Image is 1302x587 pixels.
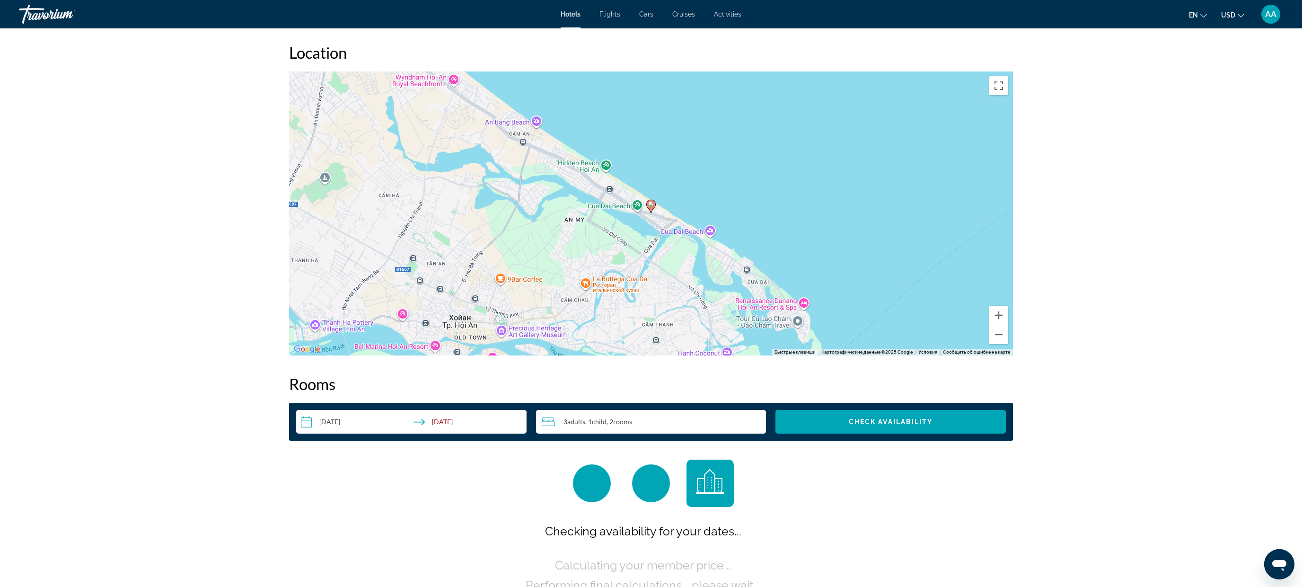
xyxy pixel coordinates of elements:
[989,306,1008,325] button: Увеличить
[567,418,585,426] span: Adults
[291,343,323,356] a: Открыть эту область в Google Картах (в новом окне)
[613,418,632,426] span: rooms
[639,10,653,18] a: Cars
[774,349,816,356] button: Быстрые клавиши
[849,418,933,426] span: Check Availability
[672,10,695,18] a: Cruises
[592,418,607,426] span: Child
[607,418,632,426] span: , 2
[291,343,323,356] img: Google
[1265,9,1276,19] span: AA
[1264,549,1294,579] iframe: Кнопка запуска окна обмена сообщениями
[289,43,1013,62] h2: Location
[1189,11,1198,19] span: en
[296,410,527,434] button: Check-in date: Sep 12, 2025 Check-out date: Sep 14, 2025
[1189,8,1207,22] button: Change language
[1221,8,1244,22] button: Change currency
[821,349,913,355] span: Картографические данные ©2025 Google
[1258,4,1283,24] button: User Menu
[989,325,1008,344] button: Уменьшить
[19,2,114,27] a: Travorium
[989,76,1008,95] button: Включить полноэкранный режим
[943,349,1010,355] a: Сообщить об ошибке на карте
[599,10,620,18] a: Flights
[918,349,937,355] a: Условия (ссылка откроется в новой вкладке)
[555,558,731,572] span: Calculating your member price...
[289,374,1013,393] h2: Rooms
[775,410,1006,434] button: Check Availability
[714,10,741,18] a: Activities
[536,410,766,434] button: Travelers: 3 adults, 1 child
[545,524,741,538] span: Checking availability for your dates...
[585,418,607,426] span: , 1
[296,410,1006,434] div: Search widget
[561,10,581,18] a: Hotels
[1221,11,1235,19] span: USD
[563,418,585,426] span: 3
